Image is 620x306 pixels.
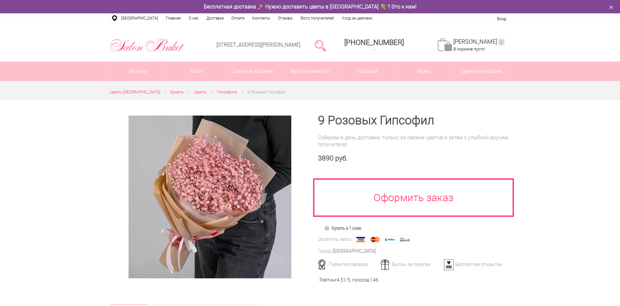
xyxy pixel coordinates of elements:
[318,236,352,243] div: Оплатить легко:
[318,154,510,162] div: 3890 руб.
[118,116,302,278] a: Увеличить
[194,90,206,94] span: Цветы
[497,16,506,21] a: Вход
[162,13,185,23] a: Главная
[384,236,396,243] img: Webmoney
[171,89,184,96] a: Букеты
[296,13,338,23] a: Фото получателей
[337,277,346,283] span: 4.51
[110,62,167,81] a: Букеты
[339,62,396,81] a: Подарки
[167,62,224,81] a: Розы
[316,261,380,267] div: Гарантия сервиса
[379,261,443,267] div: Баллы за покупки
[185,13,202,23] a: О нас
[225,62,282,81] a: Цветы в корзине
[333,248,376,255] div: [GEOGRAPHIC_DATA]
[117,13,162,23] a: [GEOGRAPHIC_DATA]
[354,236,367,243] img: Visa
[217,90,237,94] span: Гипсофила
[171,90,184,94] span: Букеты
[398,236,411,243] img: Яндекс Деньги
[318,134,510,148] div: Соберем в день доставки, только из свежих цветов и затем с улыбкой вручим получателю.
[318,248,332,255] div: Город:
[321,224,365,233] a: Купить в 1 клик
[318,115,510,126] h1: 9 Розовых Гипсофил
[282,62,338,81] a: Букеты невесты
[396,62,453,81] span: Кому
[194,89,206,96] a: Цветы
[498,39,504,46] ins: 0
[338,13,376,23] a: Уход за цветами
[369,236,381,243] img: MasterCard
[129,116,291,278] img: 9 Розовых Гипсофил
[324,225,332,230] img: Купить в 1 клик
[110,37,185,54] img: Цветы Нижний Новгород
[313,178,514,217] a: Оформить заказ
[247,90,286,94] span: 9 Розовых Гипсофил
[453,38,504,46] a: [PERSON_NAME]
[110,90,160,94] span: Цветы [GEOGRAPHIC_DATA]
[274,13,296,23] a: Отзывы
[344,38,404,47] span: [PHONE_NUMBER]
[105,3,515,10] div: Бесплатная доставка 🚀 Нужно доставить цветы в [GEOGRAPHIC_DATA] 💐 ? Это к нам!
[217,89,237,96] a: Гипсофила
[370,277,378,283] span: 146
[248,13,274,23] a: Контакты
[442,261,506,267] div: Бесплатная открытка
[110,89,160,96] a: Цветы [GEOGRAPHIC_DATA]
[227,13,248,23] a: Оплата
[216,42,300,48] a: [STREET_ADDRESS][PERSON_NAME]
[340,36,408,55] a: [PHONE_NUMBER]
[453,47,485,51] span: В корзине пусто
[453,62,510,81] a: Цветы в коробке
[202,13,227,23] a: Доставка
[320,277,379,284] div: Рейтинг /5, голосов: .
